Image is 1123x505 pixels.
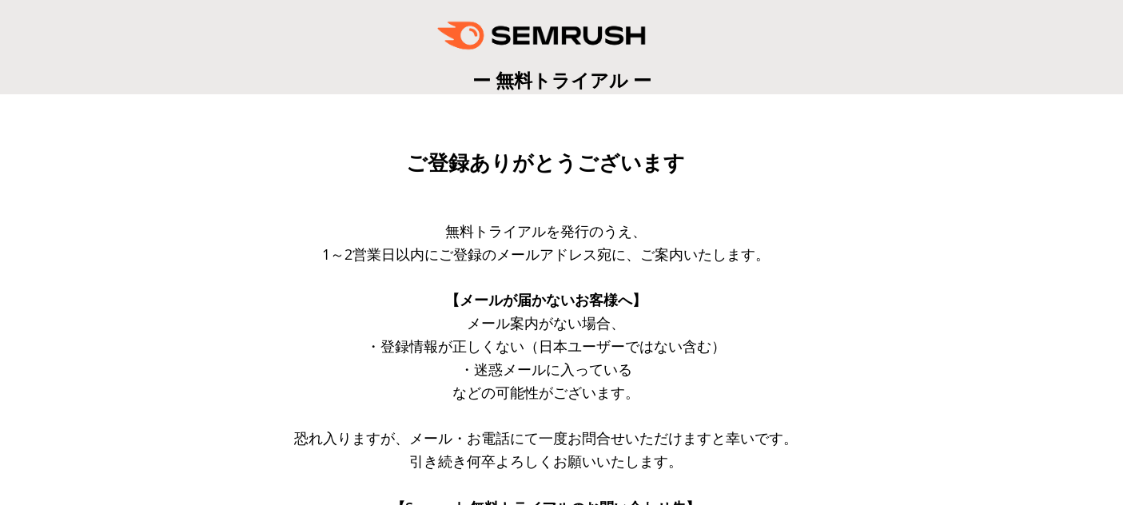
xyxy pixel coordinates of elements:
[322,245,770,264] span: 1～2営業日以内にご登録のメールアドレス宛に、ご案内いたします。
[467,313,625,332] span: メール案内がない場合、
[366,336,726,356] span: ・登録情報が正しくない（日本ユーザーではない含む）
[294,428,798,447] span: 恐れ入りますが、メール・お電話にて一度お問合せいただけますと幸いです。
[460,360,632,379] span: ・迷惑メールに入っている
[452,383,639,402] span: などの可能性がございます。
[445,290,647,309] span: 【メールが届かないお客様へ】
[409,451,683,471] span: 引き続き何卒よろしくお願いいたします。
[472,67,651,93] span: ー 無料トライアル ー
[445,221,647,241] span: 無料トライアルを発行のうえ、
[406,151,685,175] span: ご登録ありがとうございます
